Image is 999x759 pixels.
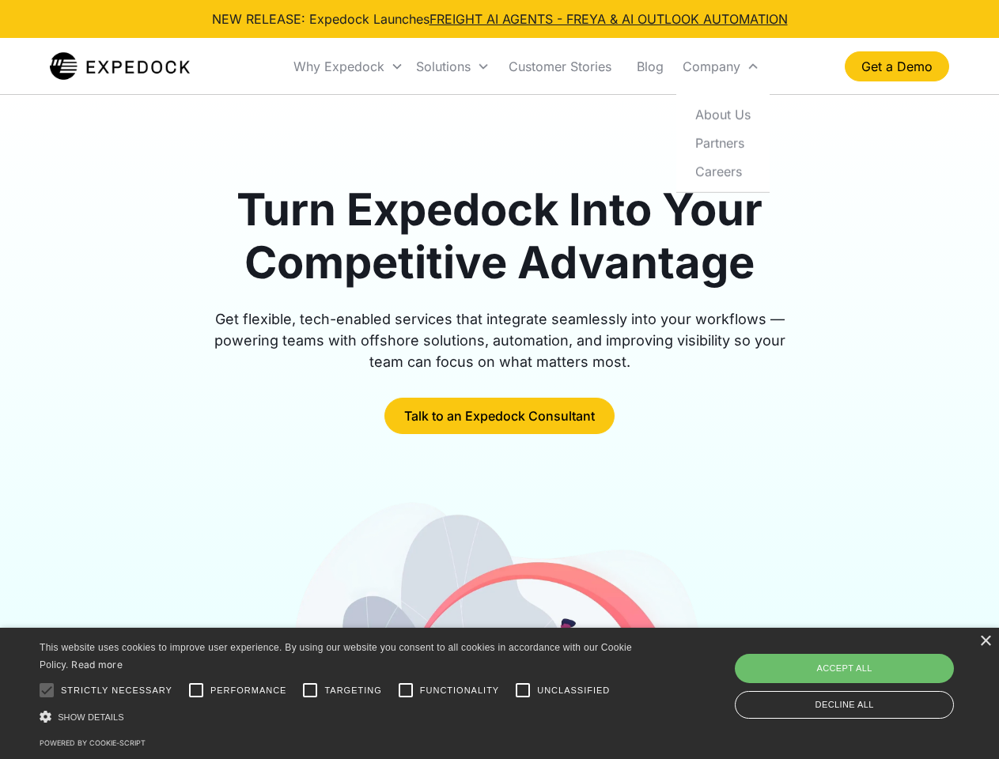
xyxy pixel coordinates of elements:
[210,684,287,697] span: Performance
[420,684,499,697] span: Functionality
[50,51,190,82] img: Expedock Logo
[683,59,740,74] div: Company
[624,40,676,93] a: Blog
[416,59,471,74] div: Solutions
[71,659,123,670] a: Read more
[676,40,766,93] div: Company
[683,128,763,157] a: Partners
[683,100,763,128] a: About Us
[496,40,624,93] a: Customer Stories
[324,684,381,697] span: Targeting
[58,712,124,722] span: Show details
[293,59,384,74] div: Why Expedock
[676,93,770,192] nav: Company
[384,398,615,434] a: Talk to an Expedock Consultant
[683,157,763,185] a: Careers
[287,40,410,93] div: Why Expedock
[212,9,788,28] div: NEW RELEASE: Expedock Launches
[537,684,610,697] span: Unclassified
[736,588,999,759] iframe: Chat Widget
[40,738,146,747] a: Powered by cookie-script
[196,308,804,372] div: Get flexible, tech-enabled services that integrate seamlessly into your workflows — powering team...
[429,11,788,27] a: FREIGHT AI AGENTS - FREYA & AI OUTLOOK AUTOMATION
[845,51,949,81] a: Get a Demo
[61,684,172,697] span: Strictly necessary
[196,183,804,289] h1: Turn Expedock Into Your Competitive Advantage
[50,51,190,82] a: home
[40,708,638,725] div: Show details
[40,642,632,671] span: This website uses cookies to improve user experience. By using our website you consent to all coo...
[410,40,496,93] div: Solutions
